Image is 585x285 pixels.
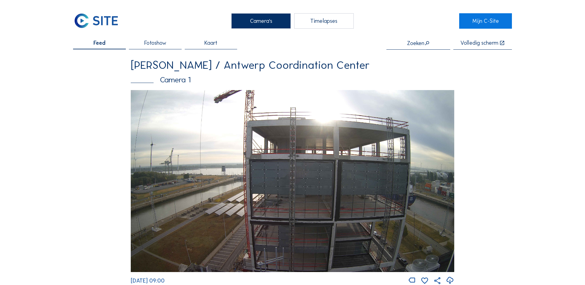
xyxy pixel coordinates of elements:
[93,40,105,46] span: Feed
[131,60,454,71] div: [PERSON_NAME] / Antwerp Coordination Center
[131,277,165,284] span: [DATE] 09:00
[73,13,126,29] a: C-SITE Logo
[131,76,454,84] div: Camera 1
[131,90,454,272] img: Image
[204,40,217,46] span: Kaart
[459,13,512,29] a: Mijn C-Site
[294,13,354,29] div: Timelapses
[460,40,498,46] div: Volledig scherm
[144,40,166,46] span: Fotoshow
[73,13,119,29] img: C-SITE Logo
[231,13,291,29] div: Camera's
